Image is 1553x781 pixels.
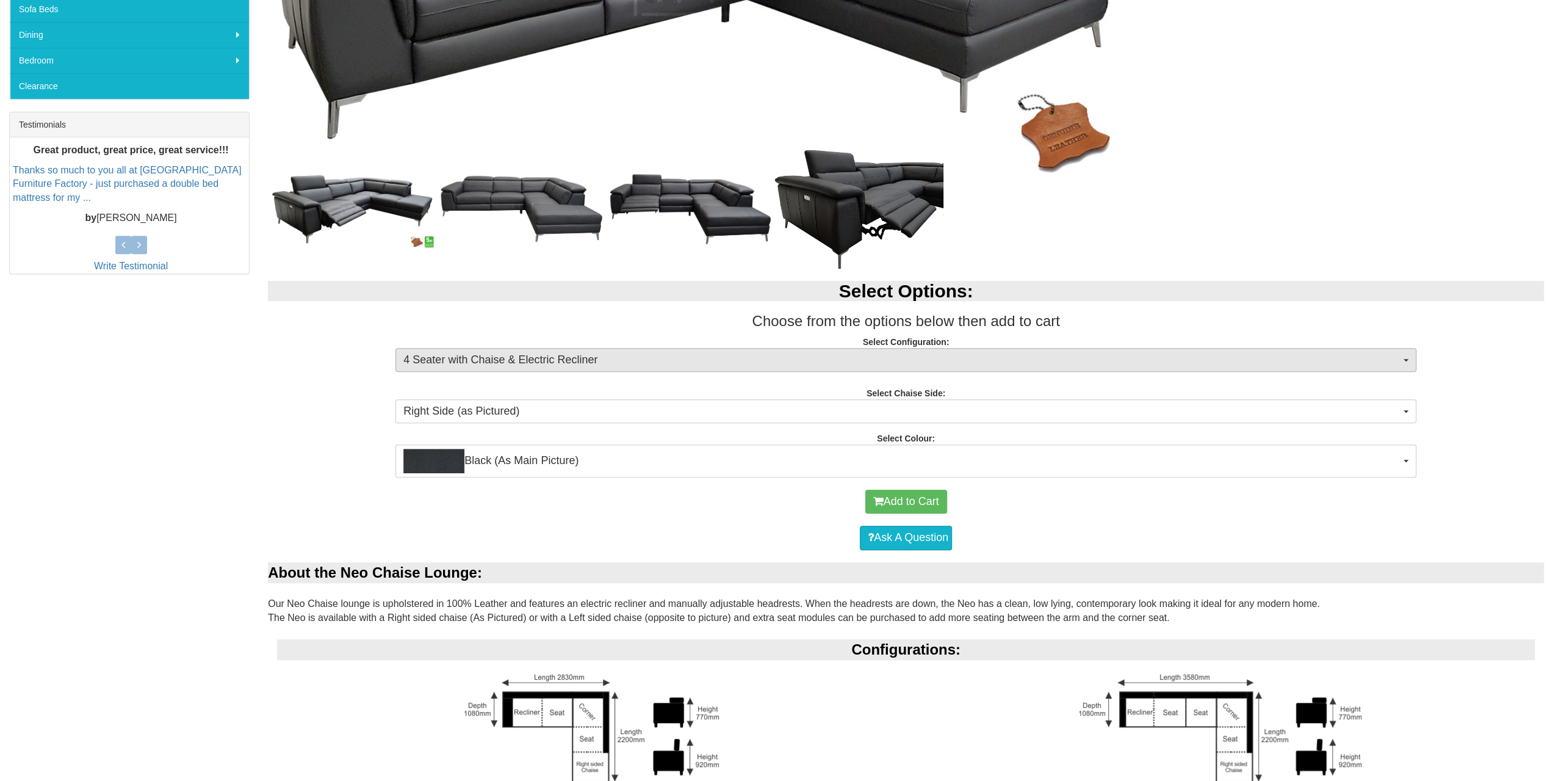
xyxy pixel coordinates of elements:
button: Black (As Main Picture)Black (As Main Picture) [395,445,1416,478]
img: Black (As Main Picture) [403,449,464,473]
a: Dining [10,22,249,48]
b: Great product, great price, great service!!! [34,145,229,155]
strong: Select Chaise Side: [867,388,945,398]
a: Write Testimonial [94,261,168,271]
h3: Choose from the options below then add to cart [268,313,1544,329]
span: 4 Seater with Chaise & Electric Recliner [403,352,1400,368]
a: Clearance [10,73,249,99]
b: by [85,213,96,223]
button: Add to Cart [865,490,947,514]
button: 4 Seater with Chaise & Electric Recliner [395,348,1416,372]
a: Thanks so much to you all at [GEOGRAPHIC_DATA] Furniture Factory - just purchased a double bed ma... [13,164,242,203]
span: Black (As Main Picture) [403,449,1400,473]
b: Select Options: [839,281,973,301]
span: Right Side (as Pictured) [403,404,1400,420]
strong: Select Configuration: [863,337,949,347]
div: Configurations: [277,639,1535,660]
a: Ask A Question [860,526,952,550]
div: Testimonials [10,112,249,137]
div: About the Neo Chaise Lounge: [268,562,1544,583]
p: [PERSON_NAME] [13,211,249,225]
a: Bedroom [10,48,249,73]
strong: Select Colour: [877,434,935,443]
button: Right Side (as Pictured) [395,399,1416,424]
